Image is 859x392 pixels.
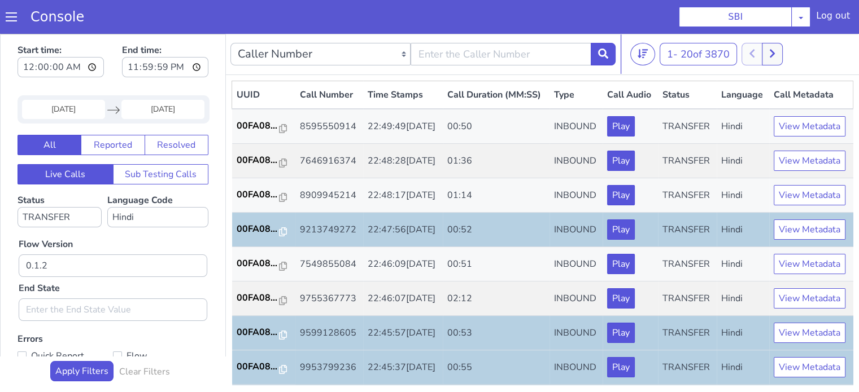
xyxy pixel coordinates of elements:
[19,248,60,261] label: End State
[107,173,208,193] select: Language Code
[295,282,363,316] td: 9599128605
[145,101,208,121] button: Resolved
[607,220,635,240] button: Play
[717,282,769,316] td: Hindi
[774,186,845,206] button: View Metadata
[607,186,635,206] button: Play
[81,101,145,121] button: Reported
[550,110,603,144] td: INBOUND
[550,144,603,179] td: INBOUND
[295,75,363,110] td: 8595550914
[607,323,635,343] button: Play
[107,160,208,193] label: Language Code
[237,223,291,236] a: 00FA08...
[550,75,603,110] td: INBOUND
[658,282,717,316] td: TRANSFER
[774,289,845,309] button: View Metadata
[237,257,291,271] a: 00FA08...
[295,351,363,385] td: 9311644481
[658,248,717,282] td: TRANSFER
[295,179,363,213] td: 9213749272
[607,82,635,103] button: Play
[550,179,603,213] td: INBOUND
[816,9,850,27] div: Log out
[18,130,114,151] button: Live Calls
[122,6,208,47] label: End time:
[658,316,717,351] td: TRANSFER
[717,248,769,282] td: Hindi
[443,248,550,282] td: 02:12
[363,351,443,385] td: 22:45:32[DATE]
[658,213,717,248] td: TRANSFER
[658,75,717,110] td: TRANSFER
[443,213,550,248] td: 00:51
[363,110,443,144] td: 22:48:28[DATE]
[658,351,717,385] td: TRANSFER
[717,144,769,179] td: Hindi
[550,248,603,282] td: INBOUND
[295,110,363,144] td: 7646916374
[411,9,591,32] input: Enter the Caller Number
[443,110,550,144] td: 01:36
[550,213,603,248] td: INBOUND
[607,289,635,309] button: Play
[717,110,769,144] td: Hindi
[550,47,603,76] th: Type
[603,47,658,76] th: Call Audio
[363,282,443,316] td: 22:45:57[DATE]
[363,316,443,351] td: 22:45:37[DATE]
[237,154,291,168] a: 00FA08...
[237,85,291,99] a: 00FA08...
[550,282,603,316] td: INBOUND
[717,213,769,248] td: Hindi
[658,47,717,76] th: Status
[121,66,204,85] input: End Date
[237,120,280,133] p: 00FA08...
[295,213,363,248] td: 7549855084
[607,117,635,137] button: Play
[18,101,81,121] button: All
[113,314,208,330] label: Flow
[50,327,114,347] button: Apply Filters
[363,75,443,110] td: 22:49:49[DATE]
[774,323,845,343] button: View Metadata
[717,351,769,385] td: Hindi
[717,75,769,110] td: Hindi
[660,9,737,32] button: 1- 20of 3870
[363,248,443,282] td: 22:46:07[DATE]
[237,223,280,236] p: 00FA08...
[774,254,845,275] button: View Metadata
[18,173,102,193] select: Status
[19,265,207,287] input: Enter the End State Value
[717,316,769,351] td: Hindi
[237,85,280,99] p: 00FA08...
[774,82,845,103] button: View Metadata
[232,47,295,76] th: UUID
[717,47,769,76] th: Language
[717,179,769,213] td: Hindi
[658,110,717,144] td: TRANSFER
[237,292,280,305] p: 00FA08...
[679,7,792,27] button: SBI
[774,220,845,240] button: View Metadata
[443,179,550,213] td: 00:52
[443,47,550,76] th: Call Duration (MM:SS)
[295,316,363,351] td: 9953799236
[443,316,550,351] td: 00:55
[18,23,104,43] input: Start time:
[237,326,291,340] a: 00FA08...
[550,316,603,351] td: INBOUND
[769,47,853,76] th: Call Metadata
[658,144,717,179] td: TRANSFER
[17,9,98,25] a: Console
[443,144,550,179] td: 01:14
[550,351,603,385] td: INBOUND
[113,130,209,151] button: Sub Testing Calls
[607,151,635,171] button: Play
[363,47,443,76] th: Time Stamps
[119,333,170,343] h6: Clear Filters
[363,144,443,179] td: 22:48:17[DATE]
[237,257,280,271] p: 00FA08...
[19,204,73,217] label: Flow Version
[237,120,291,133] a: 00FA08...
